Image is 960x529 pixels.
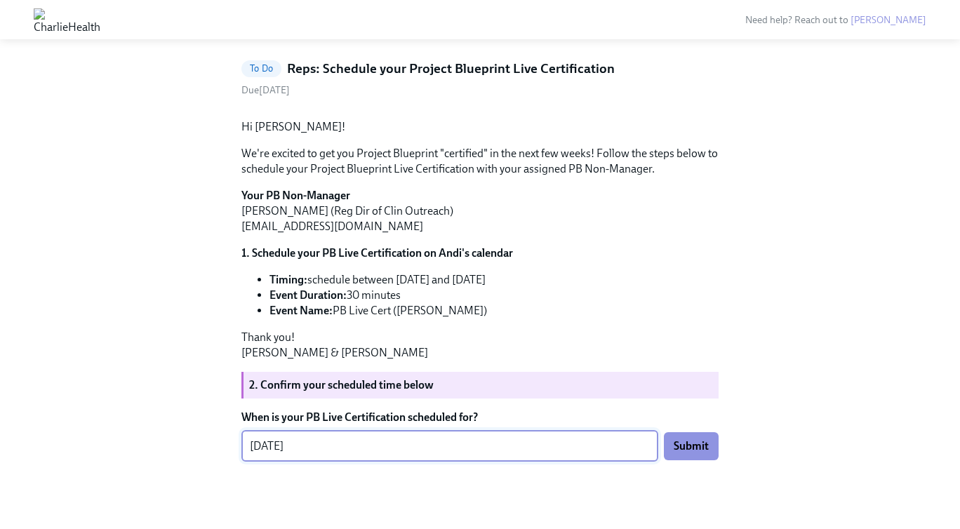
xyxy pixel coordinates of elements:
strong: Timing: [269,273,307,286]
li: schedule between [DATE] and [DATE] [269,272,719,288]
label: When is your PB Live Certification scheduled for? [241,410,719,425]
p: We're excited to get you Project Blueprint "certified" in the next few weeks! Follow the steps be... [241,146,719,177]
span: To Do [241,63,281,74]
p: [PERSON_NAME] (Reg Dir of Clin Outreach) [EMAIL_ADDRESS][DOMAIN_NAME] [241,188,719,234]
strong: Event Duration: [269,288,347,302]
h5: Reps: Schedule your Project Blueprint Live Certification [287,60,615,78]
textarea: [DATE] [250,438,650,455]
span: Submit [674,439,709,453]
li: 30 minutes [269,288,719,303]
button: Submit [664,432,719,460]
strong: Your PB Non-Manager [241,189,350,202]
p: Hi [PERSON_NAME]! [241,119,719,135]
a: [PERSON_NAME] [851,14,926,26]
span: Wednesday, September 3rd 2025, 11:00 am [241,84,290,96]
li: PB Live Cert ([PERSON_NAME]) [269,303,719,319]
strong: Event Name: [269,304,333,317]
strong: 1. Schedule your PB Live Certification on Andi's calendar [241,246,513,260]
img: CharlieHealth [34,8,100,31]
p: Thank you! [PERSON_NAME] & [PERSON_NAME] [241,330,719,361]
span: Need help? Reach out to [745,14,926,26]
strong: 2. Confirm your scheduled time below [249,378,434,391]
